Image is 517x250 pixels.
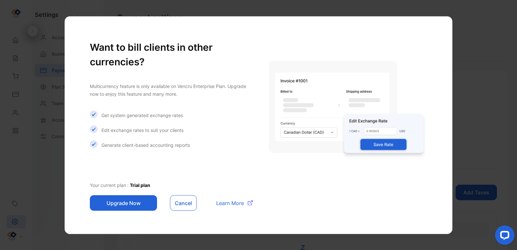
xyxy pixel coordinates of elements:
[90,140,98,148] img: Icon
[90,83,246,96] span: Multicurrency feature is only available on Vencru Enterprise Plan. Upgrade now to enjoy this feat...
[210,199,253,207] a: Learn More
[101,112,183,119] p: Get system generated exchange rates
[90,40,256,69] h1: Want to bill clients in other currencies?
[90,125,98,133] img: Icon
[101,142,190,148] p: Generate client-based accounting reports
[170,195,197,211] button: Cancel
[90,182,130,188] span: Your current plan :
[490,223,517,250] iframe: LiveChat chat widget
[101,127,184,134] p: Edit exchange rates to suit your clients
[130,182,150,188] span: Trial plan
[90,110,98,118] img: Icon
[216,199,244,207] span: Learn More
[269,61,427,160] img: Invoice gating
[90,195,157,211] button: Upgrade Now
